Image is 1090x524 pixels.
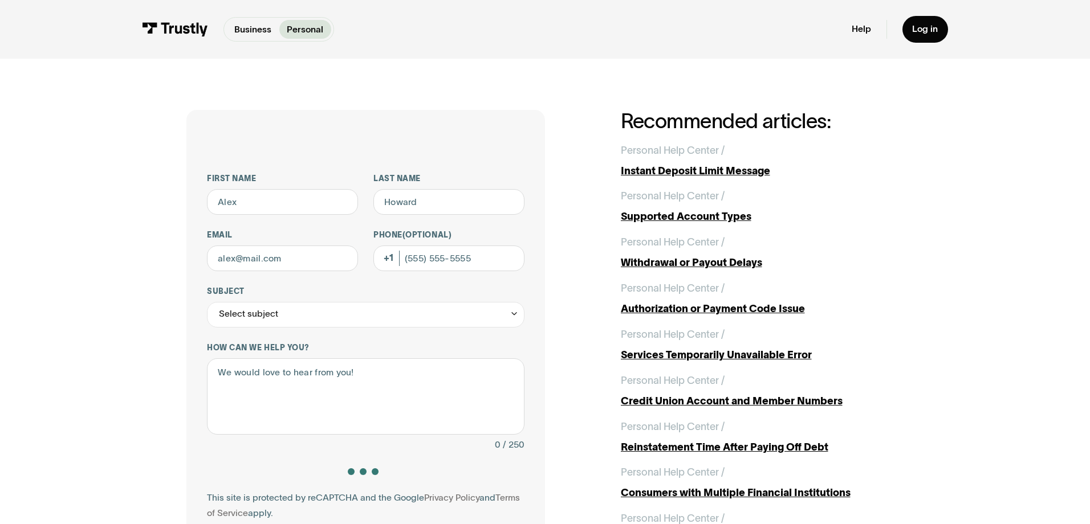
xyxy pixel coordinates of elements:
[621,327,904,363] a: Personal Help Center /Services Temporarily Unavailable Error
[279,20,331,39] a: Personal
[621,465,904,501] a: Personal Help Center /Consumers with Multiple Financial Institutions
[207,174,358,184] label: First name
[621,465,725,480] div: Personal Help Center /
[373,230,524,240] label: Phone
[207,343,524,353] label: How can we help you?
[621,373,725,388] div: Personal Help Center /
[621,143,725,158] div: Personal Help Center /
[621,189,725,204] div: Personal Help Center /
[621,255,904,271] div: Withdrawal or Payout Delays
[503,437,524,453] div: / 250
[621,235,725,250] div: Personal Help Center /
[373,174,524,184] label: Last name
[207,245,358,271] input: alex@mail.com
[402,231,452,239] span: (Optional)
[621,209,904,224] div: Supported Account Types
[621,189,904,224] a: Personal Help Center /Supported Account Types
[621,327,725,342] div: Personal Help Center /
[621,373,904,409] a: Personal Help Center /Credit Union Account and Member Numbers
[207,286,524,297] label: Subject
[424,493,479,502] a: Privacy Policy
[621,485,904,501] div: Consumers with Multiple Financial Institutions
[621,394,904,409] div: Credit Union Account and Member Numbers
[621,301,904,317] div: Authorization or Payment Code Issue
[621,440,904,455] div: Reinstatement Time After Paying Off Debt
[621,110,904,133] h2: Recommended articles:
[621,419,725,435] div: Personal Help Center /
[234,23,271,36] p: Business
[621,281,904,317] a: Personal Help Center /Authorization or Payment Code Issue
[373,189,524,215] input: Howard
[227,20,279,39] a: Business
[621,143,904,179] a: Personal Help Center /Instant Deposit Limit Message
[142,22,209,36] img: Trustly Logo
[287,23,323,36] p: Personal
[902,16,949,43] a: Log in
[852,23,871,35] a: Help
[373,245,524,271] input: (555) 555-5555
[912,23,938,35] div: Log in
[621,347,904,363] div: Services Temporarily Unavailable Error
[207,490,524,521] div: This site is protected by reCAPTCHA and the Google and apply.
[621,163,904,179] div: Instant Deposit Limit Message
[621,419,904,455] a: Personal Help Center /Reinstatement Time After Paying Off Debt
[219,306,278,322] div: Select subject
[621,235,904,271] a: Personal Help Center /Withdrawal or Payout Delays
[207,230,358,240] label: Email
[621,281,725,296] div: Personal Help Center /
[207,493,520,518] a: Terms of Service
[495,437,501,453] div: 0
[207,189,358,215] input: Alex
